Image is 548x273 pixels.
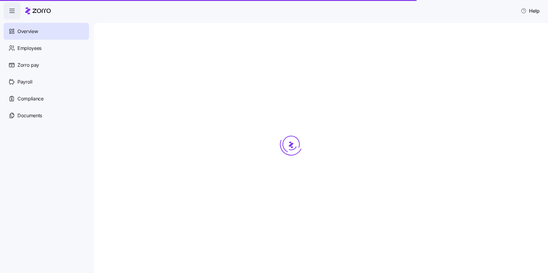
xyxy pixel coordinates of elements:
[17,61,39,69] span: Zorro pay
[17,95,44,103] span: Compliance
[4,73,89,90] a: Payroll
[4,57,89,73] a: Zorro pay
[4,107,89,124] a: Documents
[4,40,89,57] a: Employees
[17,78,32,86] span: Payroll
[4,90,89,107] a: Compliance
[17,112,42,119] span: Documents
[17,28,38,35] span: Overview
[521,7,540,14] span: Help
[17,44,42,52] span: Employees
[4,23,89,40] a: Overview
[516,5,544,17] button: Help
